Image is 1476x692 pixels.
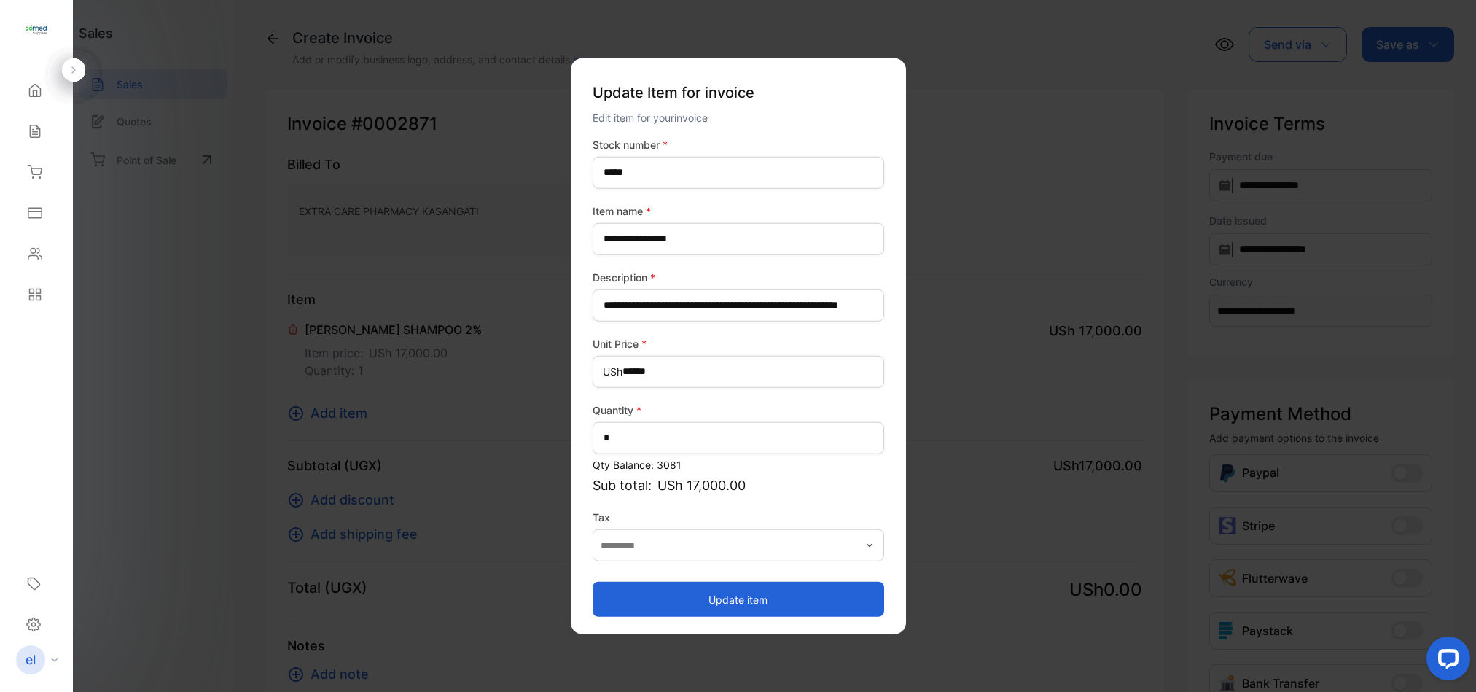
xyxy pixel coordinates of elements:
[657,475,746,494] span: USh 17,000.00
[593,136,884,152] label: Stock number
[593,111,708,123] span: Edit item for your invoice
[593,402,884,417] label: Quantity
[1415,631,1476,692] iframe: LiveChat chat widget
[26,19,47,41] img: logo
[593,75,884,109] p: Update Item for invoice
[593,456,884,472] p: Qty Balance: 3081
[593,203,884,218] label: Item name
[593,582,884,617] button: Update item
[593,335,884,351] label: Unit Price
[593,269,884,284] label: Description
[603,364,622,379] span: USh
[593,509,884,524] label: Tax
[593,475,884,494] p: Sub total:
[26,650,36,669] p: el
